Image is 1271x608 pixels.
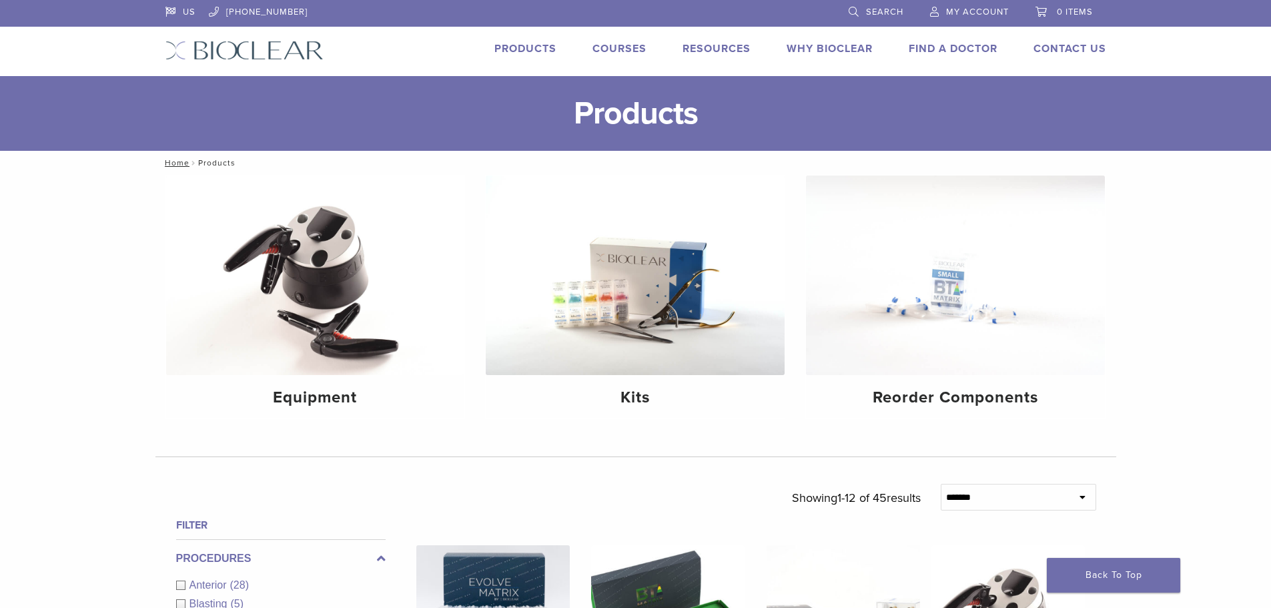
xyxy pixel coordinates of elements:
[155,151,1116,175] nav: Products
[1047,558,1180,593] a: Back To Top
[787,42,873,55] a: Why Bioclear
[494,42,556,55] a: Products
[866,7,903,17] span: Search
[592,42,647,55] a: Courses
[683,42,751,55] a: Resources
[176,551,386,567] label: Procedures
[165,41,324,60] img: Bioclear
[486,176,785,375] img: Kits
[792,484,921,512] p: Showing results
[817,386,1094,410] h4: Reorder Components
[161,158,189,168] a: Home
[230,579,249,591] span: (28)
[177,386,454,410] h4: Equipment
[166,176,465,418] a: Equipment
[1057,7,1093,17] span: 0 items
[1033,42,1106,55] a: Contact Us
[189,160,198,166] span: /
[189,579,230,591] span: Anterior
[496,386,774,410] h4: Kits
[486,176,785,418] a: Kits
[806,176,1105,375] img: Reorder Components
[166,176,465,375] img: Equipment
[176,517,386,533] h4: Filter
[909,42,997,55] a: Find A Doctor
[837,491,887,505] span: 1-12 of 45
[946,7,1009,17] span: My Account
[806,176,1105,418] a: Reorder Components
